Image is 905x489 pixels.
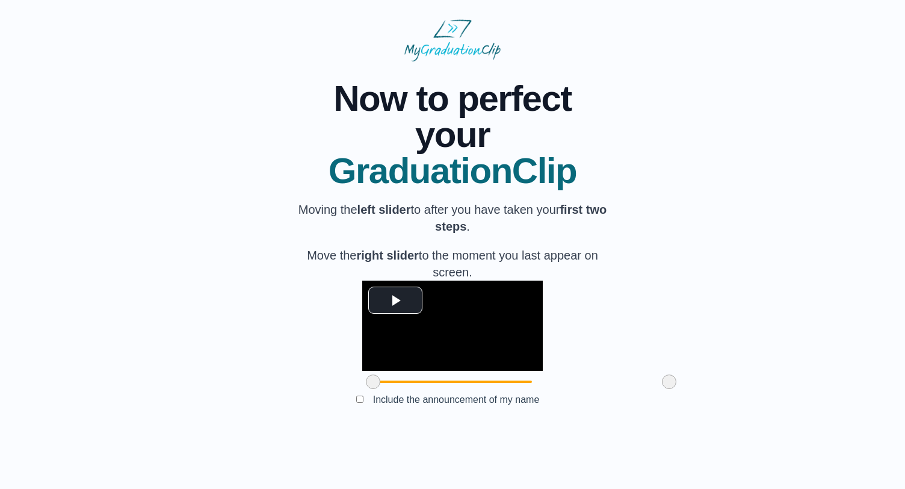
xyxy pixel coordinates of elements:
span: GraduationClip [294,153,611,189]
p: Moving the to after you have taken your . [294,201,611,235]
b: first two steps [435,203,607,233]
img: MyGraduationClip [404,19,501,61]
span: Now to perfect your [294,81,611,153]
p: Move the to the moment you last appear on screen. [294,247,611,281]
div: Video Player [362,281,543,371]
label: Include the announcement of my name [363,390,549,410]
button: Play Video [368,287,422,314]
b: left slider [357,203,411,216]
b: right slider [356,249,418,262]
